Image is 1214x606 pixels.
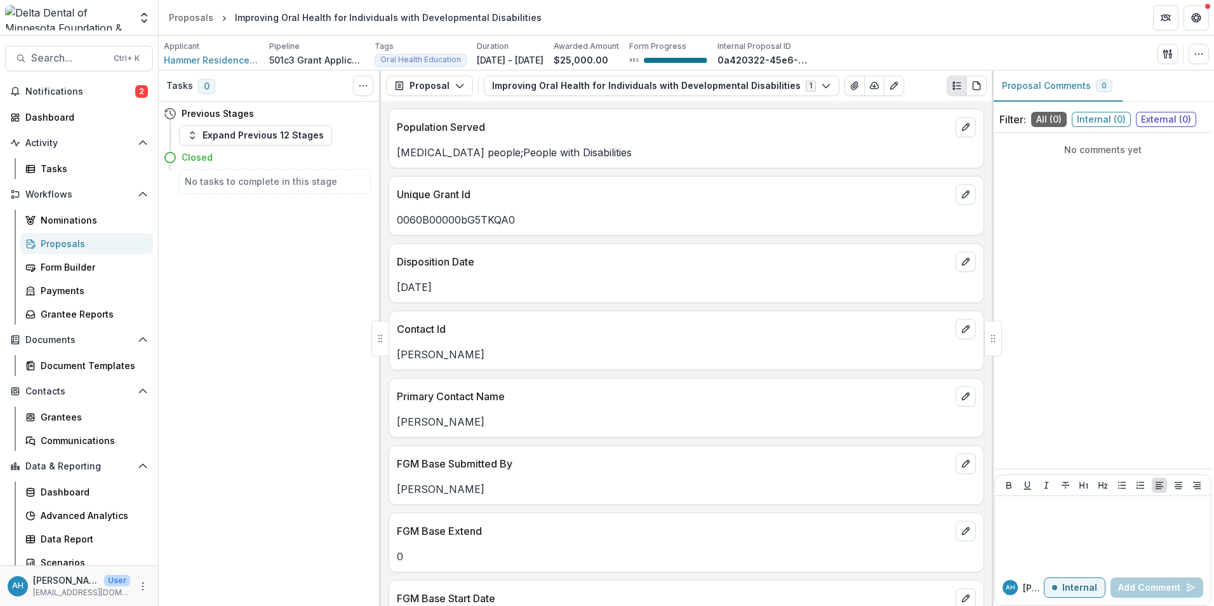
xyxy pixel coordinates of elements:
p: [PERSON_NAME] [397,414,976,429]
p: 501c3 Grant Application Workflow [269,53,364,67]
a: Communications [20,430,153,451]
p: Pipeline [269,41,300,52]
div: Nominations [41,213,143,227]
a: Dashboard [5,107,153,128]
p: [PERSON_NAME] [397,481,976,497]
button: edit [956,386,976,407]
button: View Attached Files [844,76,865,96]
button: Internal [1044,577,1105,598]
p: Internal Proposal ID [717,41,791,52]
div: Advanced Analytics [41,509,143,522]
p: [EMAIL_ADDRESS][DOMAIN_NAME] [33,587,130,598]
button: Bullet List [1114,478,1130,493]
span: Notifications [25,86,135,97]
span: External ( 0 ) [1136,112,1196,127]
nav: breadcrumb [164,8,547,27]
button: Align Left [1152,478,1167,493]
div: Annessa Hicks [1006,584,1015,591]
button: edit [956,252,976,272]
p: Awarded Amount [554,41,619,52]
p: FGM Base Start Date [397,591,951,606]
p: [DATE] [397,279,976,295]
a: Tasks [20,158,153,179]
span: Internal ( 0 ) [1072,112,1131,127]
button: Heading 1 [1076,478,1091,493]
h4: Previous Stages [182,107,254,120]
div: Proposals [169,11,213,24]
p: Primary Contact Name [397,389,951,404]
button: Expand Previous 12 Stages [179,125,332,145]
a: Nominations [20,210,153,231]
button: More [135,579,150,594]
span: Activity [25,138,133,149]
button: Edit as form [884,76,904,96]
button: PDF view [966,76,987,96]
button: Align Center [1171,478,1186,493]
button: Proposal [386,76,473,96]
button: Bold [1001,478,1017,493]
p: 0060B00000bG5TKQA0 [397,212,976,227]
button: Underline [1020,478,1035,493]
div: Tasks [41,162,143,175]
p: [PERSON_NAME] [1023,581,1044,595]
div: Payments [41,284,143,297]
div: Grantee Reports [41,307,143,321]
p: Population Served [397,119,951,135]
p: 99 % [629,56,639,65]
p: [PERSON_NAME] [33,574,99,587]
span: 0 [198,79,215,94]
p: Unique Grant Id [397,187,951,202]
div: Form Builder [41,260,143,274]
a: Hammer Residences, Inc. [164,53,259,67]
button: Plaintext view [947,76,967,96]
button: Open Activity [5,133,153,153]
a: Dashboard [20,481,153,502]
div: Document Templates [41,359,143,372]
button: edit [956,319,976,339]
p: Filter: [999,112,1026,127]
div: Data Report [41,532,143,546]
p: [DATE] - [DATE] [477,53,544,67]
button: Improving Oral Health for Individuals with Developmental Disabilities1 [484,76,839,96]
button: Ordered List [1133,478,1148,493]
a: Payments [20,280,153,301]
p: 0a420322-45e6-4a4c-9cad-bce423d3ae99 [717,53,813,67]
div: Improving Oral Health for Individuals with Developmental Disabilities [235,11,542,24]
p: $25,000.00 [554,53,608,67]
button: Open Documents [5,330,153,350]
button: Search... [5,46,153,71]
button: Add Comment [1111,577,1203,598]
button: Align Right [1189,478,1204,493]
a: Grantees [20,407,153,428]
img: Delta Dental of Minnesota Foundation & Community Giving logo [5,5,130,30]
span: Search... [31,52,106,64]
a: Document Templates [20,355,153,376]
div: Proposals [41,237,143,250]
p: No comments yet [999,143,1206,156]
span: All ( 0 ) [1031,112,1067,127]
a: Form Builder [20,257,153,278]
a: Proposals [20,233,153,254]
h5: No tasks to complete in this stage [185,175,365,188]
a: Data Report [20,529,153,549]
button: Strike [1058,478,1073,493]
div: Scenarios [41,556,143,569]
span: Contacts [25,386,133,397]
div: Grantees [41,410,143,424]
button: Get Help [1184,5,1209,30]
p: [MEDICAL_DATA] people;People with Disabilities [397,145,976,160]
span: Data & Reporting [25,461,133,472]
h4: Closed [182,151,213,164]
div: Dashboard [41,485,143,499]
a: Grantee Reports [20,304,153,325]
button: edit [956,521,976,541]
p: Form Progress [629,41,686,52]
button: Proposal Comments [992,71,1123,102]
div: Ctrl + K [111,51,142,65]
button: Partners [1153,5,1178,30]
button: Notifications2 [5,81,153,102]
span: Documents [25,335,133,346]
a: Scenarios [20,552,153,573]
h3: Tasks [166,81,193,91]
p: 0 [397,549,976,564]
